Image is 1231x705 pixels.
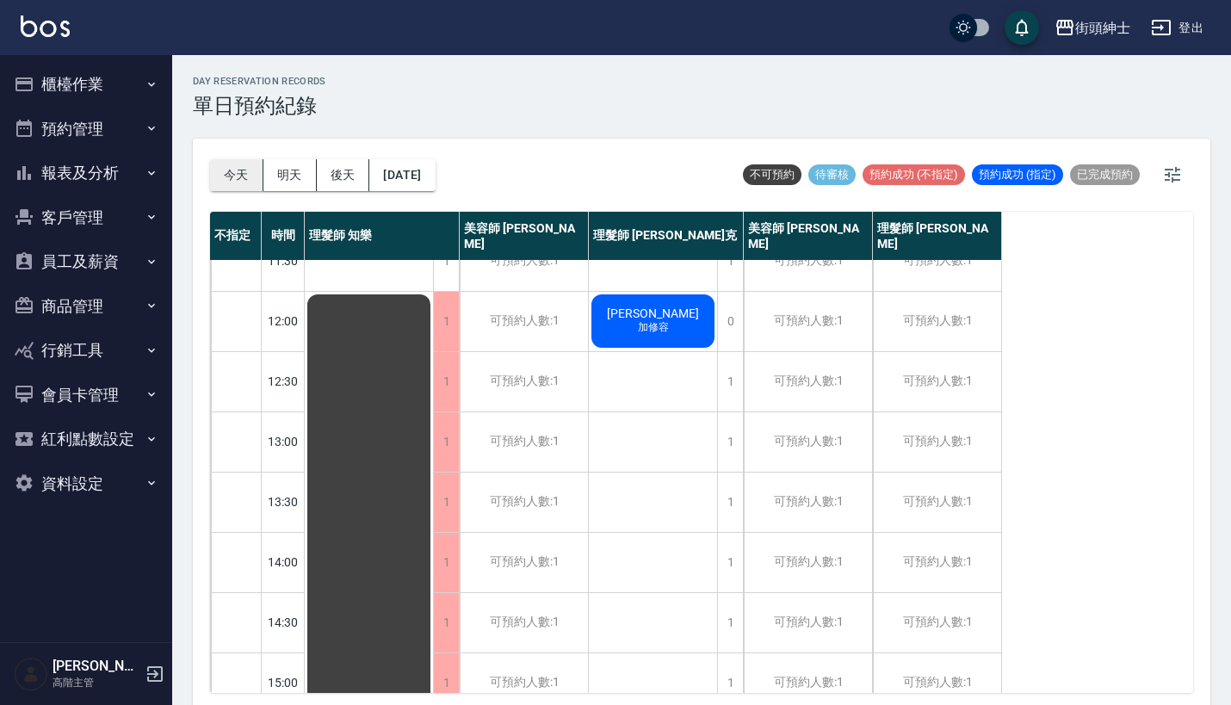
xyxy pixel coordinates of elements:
button: 客戶管理 [7,195,165,240]
div: 可預約人數:1 [744,593,872,652]
div: 可預約人數:1 [460,232,588,291]
div: 可預約人數:1 [460,593,588,652]
div: 1 [433,593,459,652]
div: 理髮師 [PERSON_NAME]克 [589,212,744,260]
button: 資料設定 [7,461,165,506]
button: 報表及分析 [7,151,165,195]
button: 會員卡管理 [7,373,165,417]
div: 12:00 [262,291,305,351]
button: 登出 [1144,12,1210,44]
div: 13:30 [262,472,305,532]
div: 理髮師 知樂 [305,212,460,260]
div: 可預約人數:1 [744,533,872,592]
div: 1 [717,473,743,532]
button: 員工及薪資 [7,239,165,284]
div: 街頭紳士 [1075,17,1130,39]
h3: 單日預約紀錄 [193,94,326,118]
div: 1 [717,533,743,592]
span: 待審核 [808,167,856,182]
div: 可預約人數:1 [744,232,872,291]
button: 明天 [263,159,317,191]
img: Logo [21,15,70,37]
h2: day Reservation records [193,76,326,87]
button: 行銷工具 [7,328,165,373]
button: 後天 [317,159,370,191]
span: 加修容 [634,320,672,335]
div: 可預約人數:1 [873,232,1001,291]
div: 可預約人數:1 [873,352,1001,411]
div: 可預約人數:1 [460,292,588,351]
div: 14:30 [262,592,305,652]
div: 可預約人數:1 [460,352,588,411]
div: 可預約人數:1 [460,473,588,532]
div: 1 [717,352,743,411]
button: 紅利點數設定 [7,417,165,461]
span: 預約成功 (不指定) [863,167,965,182]
div: 可預約人數:1 [744,352,872,411]
div: 可預約人數:1 [744,292,872,351]
div: 可預約人數:1 [873,412,1001,472]
button: save [1005,10,1039,45]
div: 1 [717,232,743,291]
div: 1 [433,352,459,411]
button: 今天 [210,159,263,191]
div: 可預約人數:1 [873,533,1001,592]
p: 高階主管 [53,675,140,690]
div: 14:00 [262,532,305,592]
div: 不指定 [210,212,262,260]
button: 櫃檯作業 [7,62,165,107]
div: 時間 [262,212,305,260]
span: 不可預約 [743,167,801,182]
div: 11:30 [262,231,305,291]
span: 預約成功 (指定) [972,167,1063,182]
span: [PERSON_NAME] [603,306,702,320]
div: 1 [433,412,459,472]
h5: [PERSON_NAME] [53,658,140,675]
img: Person [14,657,48,691]
div: 1 [433,292,459,351]
div: 可預約人數:1 [744,473,872,532]
button: 街頭紳士 [1048,10,1137,46]
div: 可預約人數:1 [873,473,1001,532]
div: 可預約人數:1 [873,292,1001,351]
div: 1 [717,593,743,652]
div: 1 [717,412,743,472]
div: 可預約人數:1 [460,533,588,592]
div: 1 [433,232,459,291]
div: 0 [717,292,743,351]
div: 可預約人數:1 [460,412,588,472]
div: 美容師 [PERSON_NAME] [744,212,873,260]
div: 1 [433,473,459,532]
div: 1 [433,533,459,592]
div: 12:30 [262,351,305,411]
div: 美容師 [PERSON_NAME] [460,212,589,260]
button: 商品管理 [7,284,165,329]
button: 預約管理 [7,107,165,152]
button: [DATE] [369,159,435,191]
div: 理髮師 [PERSON_NAME] [873,212,1002,260]
span: 已完成預約 [1070,167,1140,182]
div: 可預約人數:1 [873,593,1001,652]
div: 13:00 [262,411,305,472]
div: 可預約人數:1 [744,412,872,472]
